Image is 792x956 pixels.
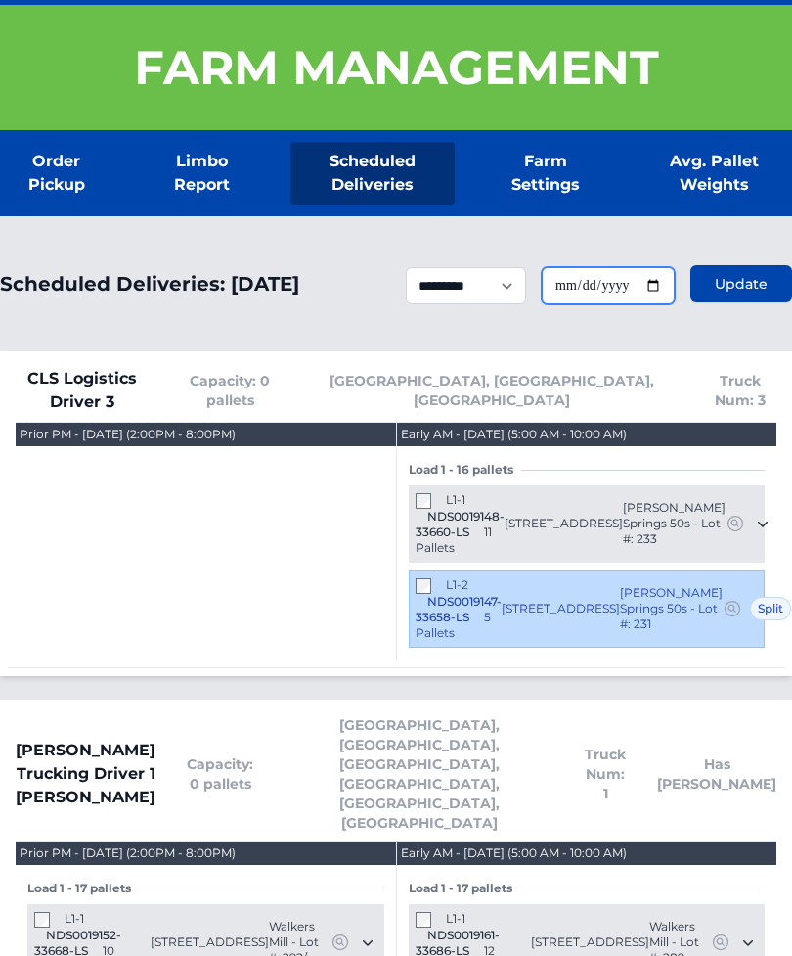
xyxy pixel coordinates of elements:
[401,846,627,862] div: Early AM - [DATE] (5:00 AM - 10:00 AM)
[145,143,260,205] a: Limbo Report
[531,935,649,951] span: [STREET_ADDRESS]
[285,716,553,834] span: [GEOGRAPHIC_DATA], [GEOGRAPHIC_DATA], [GEOGRAPHIC_DATA], [GEOGRAPHIC_DATA], [GEOGRAPHIC_DATA], [G...
[705,372,776,411] span: Truck Num: 3
[290,143,455,205] a: Scheduled Deliveries
[16,368,150,415] span: CLS Logistics Driver 3
[416,525,492,556] span: 11 Pallets
[416,510,505,540] span: NDS0019148-33660-LS
[27,882,139,897] span: Load 1 - 17 pallets
[486,143,604,205] a: Farm Settings
[134,45,659,92] h1: Farm Management
[151,935,269,951] span: [STREET_ADDRESS]
[416,595,502,625] span: NDS0019147-33658-LS
[505,517,623,532] span: [STREET_ADDRESS]
[715,275,768,295] span: Update
[502,602,620,617] span: [STREET_ADDRESS]
[187,755,253,795] span: Capacity: 0 pallets
[181,372,280,411] span: Capacity: 0 pallets
[620,586,723,633] span: [PERSON_NAME] Springs 50s - Lot #: 231
[657,755,776,795] span: Has [PERSON_NAME]
[20,428,236,443] div: Prior PM - [DATE] (2:00PM - 8:00PM)
[585,746,626,804] span: Truck Num: 1
[409,882,520,897] span: Load 1 - 17 pallets
[446,578,468,593] span: L1-2
[65,912,84,927] span: L1-1
[623,501,726,548] span: [PERSON_NAME] Springs 50s - Lot #: 233
[446,493,465,508] span: L1-1
[16,740,155,810] span: [PERSON_NAME] Trucking Driver 1 [PERSON_NAME]
[409,463,521,478] span: Load 1 - 16 pallets
[416,611,491,641] span: 5 Pallets
[401,428,627,443] div: Early AM - [DATE] (5:00 AM - 10:00 AM)
[750,598,791,621] span: Split
[446,912,465,927] span: L1-1
[636,143,792,205] a: Avg. Pallet Weights
[690,266,792,303] button: Update
[311,372,674,411] span: [GEOGRAPHIC_DATA], [GEOGRAPHIC_DATA], [GEOGRAPHIC_DATA]
[20,846,236,862] div: Prior PM - [DATE] (2:00PM - 8:00PM)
